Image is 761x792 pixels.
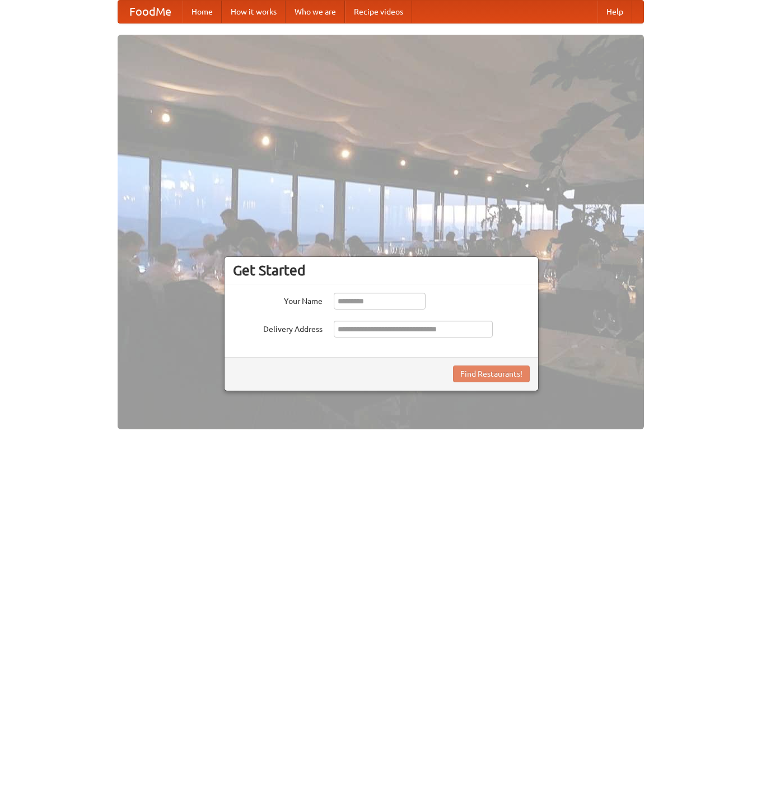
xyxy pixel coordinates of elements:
[233,321,323,335] label: Delivery Address
[233,293,323,307] label: Your Name
[286,1,345,23] a: Who we are
[183,1,222,23] a: Home
[233,262,530,279] h3: Get Started
[453,365,530,382] button: Find Restaurants!
[118,1,183,23] a: FoodMe
[597,1,632,23] a: Help
[345,1,412,23] a: Recipe videos
[222,1,286,23] a: How it works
